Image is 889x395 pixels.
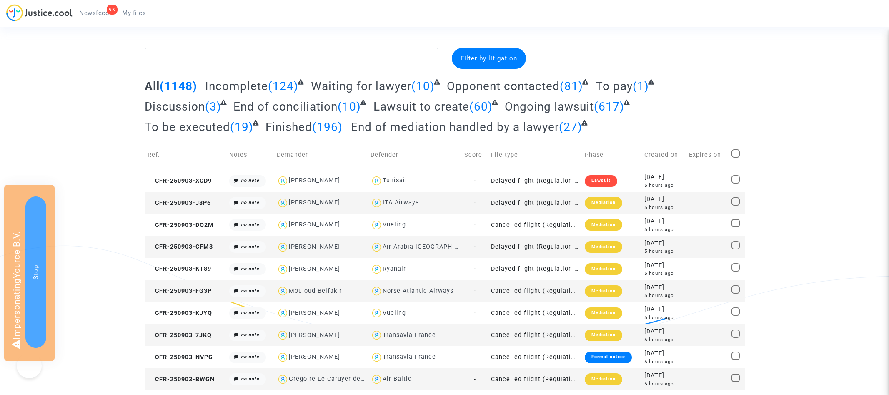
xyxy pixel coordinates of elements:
span: All [145,79,160,93]
span: CFR-250903-FG3P [148,287,212,294]
div: 5 hours ago [644,226,683,233]
span: - [474,265,476,272]
img: icon-user.svg [277,263,289,275]
img: icon-user.svg [277,241,289,253]
div: Tunisair [383,177,408,184]
div: [PERSON_NAME] [289,265,340,272]
div: [DATE] [644,349,683,358]
div: [PERSON_NAME] [289,177,340,184]
span: Finished [265,120,312,134]
span: - [474,243,476,250]
span: (1148) [160,79,197,93]
td: Score [461,140,488,170]
div: Mediation [585,197,622,209]
span: (81) [560,79,583,93]
div: Air Arabia [GEOGRAPHIC_DATA] [383,243,480,250]
div: 5 hours ago [644,292,683,299]
div: [DATE] [644,173,683,182]
div: Vueling [383,221,406,228]
div: [DATE] [644,371,683,380]
span: Discussion [145,100,205,113]
button: Stop [25,196,46,348]
span: Waiting for lawyer [311,79,411,93]
img: icon-user.svg [371,197,383,209]
span: CFR-250903-XCD9 [148,177,212,184]
div: [PERSON_NAME] [289,243,340,250]
span: Ongoing lawsuit [505,100,594,113]
div: 5 hours ago [644,182,683,189]
div: 5 hours ago [644,270,683,277]
div: 5 hours ago [644,248,683,255]
td: Delayed flight (Regulation EC 261/2004) [488,236,582,258]
div: [PERSON_NAME] [289,332,340,339]
span: (196) [312,120,343,134]
td: Defender [368,140,461,170]
td: Phase [582,140,641,170]
img: icon-user.svg [277,373,289,385]
div: Mediation [585,219,622,231]
td: Cancelled flight (Regulation EC 261/2004) [488,368,582,390]
span: My files [122,9,146,17]
div: Norse Atlantic Airways [383,287,453,294]
td: Expires on [686,140,729,170]
div: Mediation [585,285,622,297]
img: icon-user.svg [371,175,383,187]
span: Filter by litigation [461,55,517,62]
span: - [474,332,476,339]
div: Formal notice [585,352,632,363]
div: [PERSON_NAME] [289,309,340,317]
i: no note [241,354,259,360]
img: icon-user.svg [371,351,383,363]
div: Transavia France [383,332,436,339]
div: [PERSON_NAME] [289,221,340,228]
div: Mediation [585,241,622,253]
span: CFR-250903-J8P6 [148,199,211,206]
div: [DATE] [644,283,683,292]
span: (124) [268,79,298,93]
td: Delayed flight (Regulation EC 261/2004) [488,192,582,214]
td: File type [488,140,582,170]
td: Delayed flight (Regulation EC 261/2004) [488,258,582,280]
div: Transavia France [383,353,436,360]
span: To be executed [145,120,230,134]
div: [DATE] [644,239,683,248]
a: 9KNewsfeed [73,7,115,19]
img: icon-user.svg [277,197,289,209]
a: My files [115,7,153,19]
img: icon-user.svg [277,351,289,363]
span: To pay [596,79,633,93]
td: Created on [641,140,686,170]
div: 5 hours ago [644,314,683,321]
img: icon-user.svg [371,373,383,385]
img: icon-user.svg [277,307,289,319]
div: Lawsuit [585,175,617,187]
td: Cancelled flight (Regulation EC 261/2004) [488,324,582,346]
td: Cancelled flight (Regulation EC 261/2004) [488,280,582,302]
span: (617) [594,100,624,113]
span: Incomplete [205,79,268,93]
div: [DATE] [644,261,683,270]
div: Ryanair [383,265,406,272]
div: Gregoire Le Caruyer de Beauvais [289,375,391,382]
div: Mediation [585,307,622,319]
span: CFR-250903-KJYQ [148,309,212,317]
img: icon-user.svg [371,329,383,341]
div: Mediation [585,330,622,341]
div: [DATE] [644,195,683,204]
img: icon-user.svg [371,263,383,275]
img: icon-user.svg [277,329,289,341]
i: no note [241,200,259,205]
span: CFR-250903-BWGN [148,376,215,383]
i: no note [241,178,259,183]
span: CFR-250903-7JKQ [148,332,212,339]
span: (10) [411,79,435,93]
div: Vueling [383,309,406,317]
span: (27) [559,120,582,134]
div: 5 hours ago [644,204,683,211]
img: icon-user.svg [371,219,383,231]
span: Stop [32,265,40,279]
img: jc-logo.svg [6,4,73,21]
span: CFR-250903-NVPG [148,354,213,361]
td: Cancelled flight (Regulation EC 261/2004) [488,346,582,368]
span: - [474,221,476,229]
